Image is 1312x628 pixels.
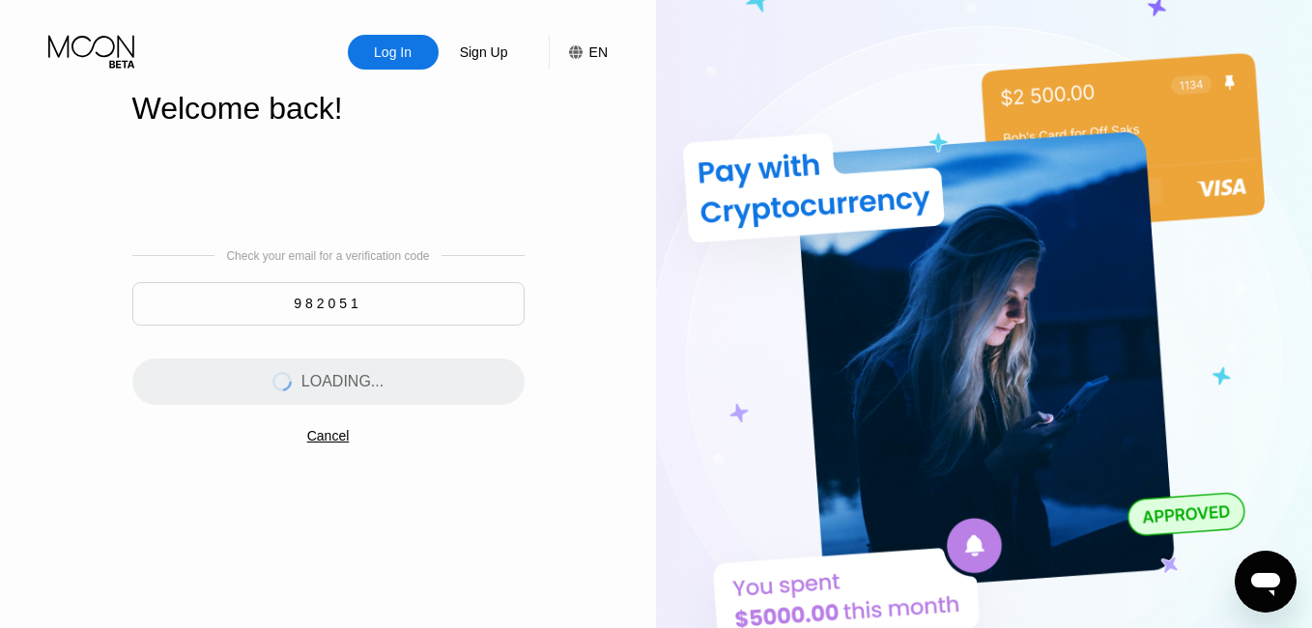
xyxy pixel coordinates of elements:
[549,35,608,70] div: EN
[307,428,350,443] div: Cancel
[226,249,429,263] div: Check your email for a verification code
[1235,551,1297,613] iframe: Button to launch messaging window
[348,35,439,70] div: Log In
[372,43,414,62] div: Log In
[132,282,525,326] input: 000000
[439,35,529,70] div: Sign Up
[589,44,608,60] div: EN
[458,43,510,62] div: Sign Up
[132,91,525,127] div: Welcome back!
